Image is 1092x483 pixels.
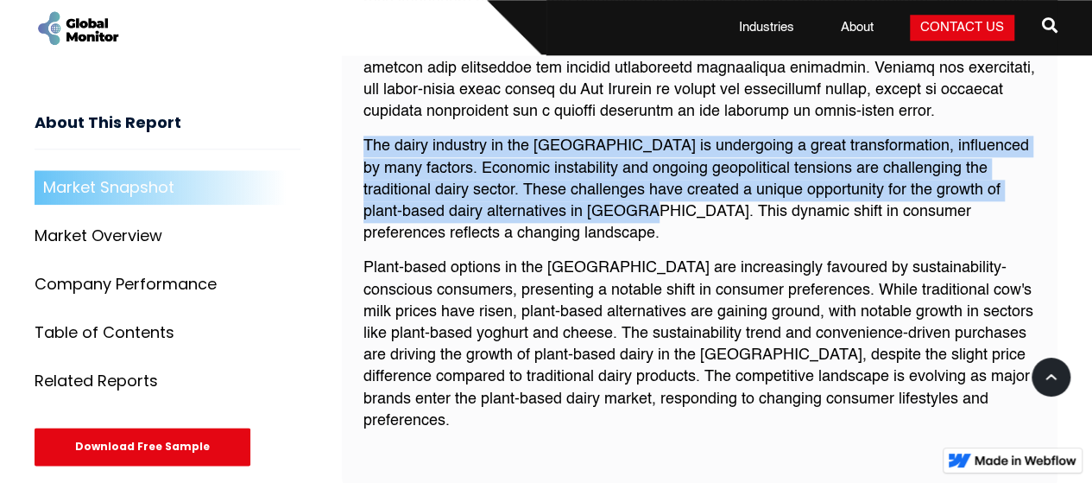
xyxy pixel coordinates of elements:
[1042,13,1057,37] span: 
[729,19,805,36] a: Industries
[35,428,250,466] div: Download Free Sample
[1042,10,1057,45] a: 
[35,170,300,205] a: Market Snapshot
[35,114,300,149] h3: About This Report
[975,455,1076,466] img: Made in Webflow
[363,257,1037,432] p: Plant-based options in the [GEOGRAPHIC_DATA] are increasingly favoured by sustainability-consciou...
[43,179,174,196] div: Market Snapshot
[35,315,300,350] a: Table of Contents
[35,267,300,302] a: Company Performance
[910,15,1014,41] a: Contact Us
[35,364,300,398] a: Related Reports
[830,19,884,36] a: About
[35,219,300,253] a: Market Overview
[35,276,217,293] div: Company Performance
[35,227,162,245] div: Market Overview
[35,9,121,48] a: home
[35,372,158,390] div: Related Reports
[363,136,1037,245] p: The dairy industry in the [GEOGRAPHIC_DATA] is undergoing a great transformation, influenced by m...
[35,324,174,341] div: Table of Contents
